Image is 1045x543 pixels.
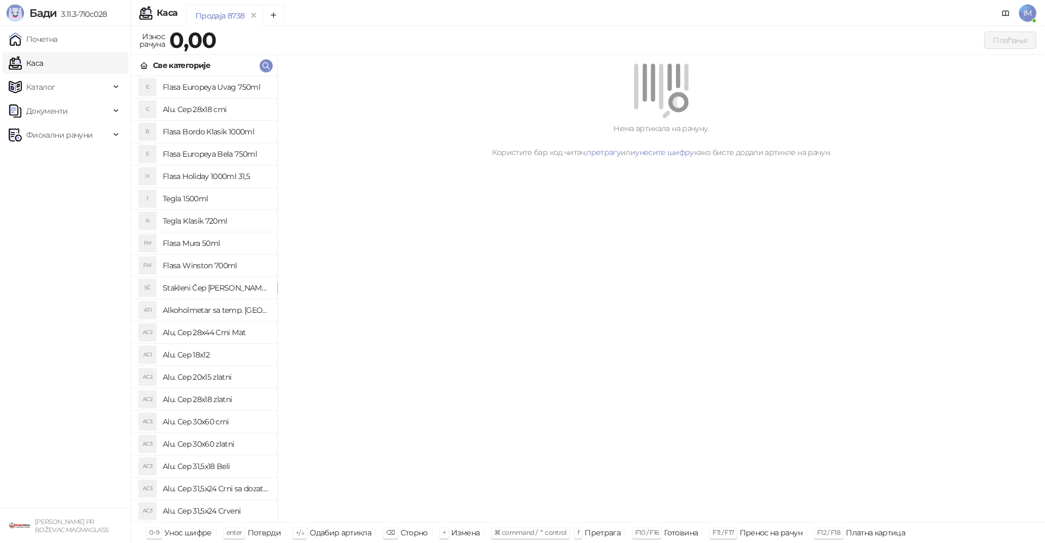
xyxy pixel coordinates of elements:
img: Logo [7,4,24,22]
div: FM [139,235,156,252]
h4: Flasa Winston 700ml [163,257,268,274]
h4: Alu. Cep 28x18 crni [163,101,268,118]
div: Унос шифре [164,526,212,540]
span: 3.11.3-710c028 [57,9,107,19]
h4: Stakleni Čep [PERSON_NAME] 20mm [163,279,268,297]
span: + [442,528,446,536]
span: F12 / F18 [817,528,840,536]
div: Одабир артикла [310,526,371,540]
div: AC2 [139,368,156,386]
div: AC2 [139,324,156,341]
span: ⌫ [386,528,395,536]
div: ATI [139,301,156,319]
div: Готовина [664,526,698,540]
div: Претрага [585,526,620,540]
div: FW [139,257,156,274]
h4: Alu. Cep 30x60 zlatni [163,435,268,453]
div: Платна картица [846,526,905,540]
span: F10 / F16 [635,528,659,536]
span: Фискални рачуни [26,124,93,146]
span: Каталог [26,76,56,98]
span: IM [1019,4,1036,22]
div: Све категорије [153,59,210,71]
div: Измена [451,526,480,540]
span: f [577,528,579,536]
a: Почетна [9,28,58,50]
small: [PERSON_NAME] PR BOŽEVAC MAGMAGLASS [35,518,108,534]
h4: Flasa Europeya Uvag 750ml [163,78,268,96]
h4: Alu. Cep 18x12 [163,346,268,363]
span: ⌘ command / ⌃ control [494,528,567,536]
h4: Tegla Klasik 720ml [163,212,268,230]
span: 0-9 [149,528,159,536]
div: K [139,212,156,230]
div: B [139,123,156,140]
h4: Alu, Cep 28x44 Crni Mat [163,324,268,341]
span: ↑/↓ [296,528,304,536]
div: Износ рачуна [137,29,167,51]
div: H [139,168,156,185]
h4: Alu. Cep 30x60 crni [163,413,268,430]
div: SČ [139,279,156,297]
div: E [139,78,156,96]
div: Каса [157,9,177,17]
span: F11 / F17 [712,528,734,536]
img: 64x64-companyLogo-1893ffd3-f8d7-40ed-872e-741d608dc9d9.png [9,515,30,536]
h4: Flasa Bordo Klasik 1000ml [163,123,268,140]
div: AC3 [139,413,156,430]
h4: Flasa Europeya Bela 750ml [163,145,268,163]
span: Документи [26,100,67,122]
h4: Alu. Cep 31,5x24 Crveni [163,502,268,520]
div: Нема артикала на рачуну. Користите бар код читач, или како бисте додали артикле на рачун. [291,122,1032,158]
h4: Tegla 1500ml [163,190,268,207]
a: унесите шифру [635,147,694,157]
span: enter [226,528,242,536]
strong: 0,00 [169,27,216,53]
div: grid [131,76,277,522]
button: Плаћање [984,32,1036,49]
div: AC2 [139,391,156,408]
h4: Alu. Cep 31,5x24 Crni sa dozatorom [163,480,268,497]
span: Бади [29,7,57,20]
h4: Alu. Cep 31,5x18 Beli [163,458,268,475]
a: претрагу [586,147,620,157]
div: AC3 [139,502,156,520]
div: E [139,145,156,163]
h4: Flasa Holiday 1000ml 31,5 [163,168,268,185]
button: Add tab [263,4,285,26]
div: Пренос на рачун [740,526,802,540]
button: remove [247,11,261,20]
h4: Flasa Mura 50ml [163,235,268,252]
h4: Alu. Cep 20x15 zlatni [163,368,268,386]
div: C [139,101,156,118]
a: Каса [9,52,43,74]
div: AC3 [139,435,156,453]
div: Продаја 8738 [195,10,244,22]
div: 1 [139,190,156,207]
a: Документација [997,4,1015,22]
div: Сторно [401,526,428,540]
h4: Alu. Cep 28x18 zlatni [163,391,268,408]
h4: Alkoholmetar sa temp. [GEOGRAPHIC_DATA] [163,301,268,319]
div: AC1 [139,346,156,363]
div: Потврди [248,526,281,540]
div: AC3 [139,480,156,497]
div: AC3 [139,458,156,475]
